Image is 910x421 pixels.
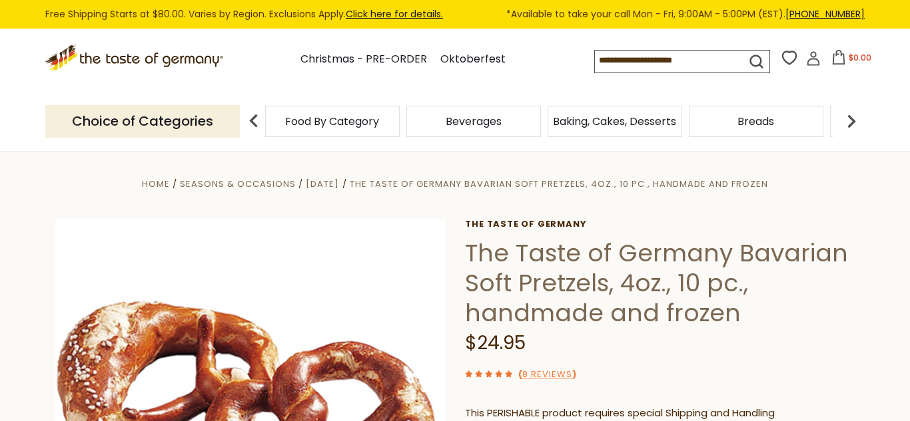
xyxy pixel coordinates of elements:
a: Home [142,178,170,190]
a: [PHONE_NUMBER] [785,7,865,21]
a: Beverages [446,116,502,126]
p: Choice of Categories [45,105,240,138]
a: Click here for details. [346,7,443,21]
a: Food By Category [285,116,379,126]
a: Breads [737,116,774,126]
button: $0.00 [823,50,880,70]
a: Baking, Cakes, Desserts [553,116,676,126]
span: $0.00 [849,52,871,63]
span: *Available to take your call Mon - Fri, 9:00AM - 5:00PM (EST). [506,7,865,22]
h1: The Taste of Germany Bavarian Soft Pretzels, 4oz., 10 pc., handmade and frozen [465,238,855,328]
span: ( ) [518,368,576,380]
img: previous arrow [240,108,267,134]
a: Christmas - PRE-ORDER [300,51,427,69]
a: The Taste of Germany [465,219,855,229]
a: The Taste of Germany Bavarian Soft Pretzels, 4oz., 10 pc., handmade and frozen [350,178,768,190]
a: Oktoberfest [440,51,506,69]
a: [DATE] [306,178,339,190]
a: 8 Reviews [522,368,572,382]
img: next arrow [838,108,865,134]
span: $24.95 [465,330,526,356]
div: Free Shipping Starts at $80.00. Varies by Region. Exclusions Apply. [45,7,865,22]
a: Seasons & Occasions [180,178,296,190]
